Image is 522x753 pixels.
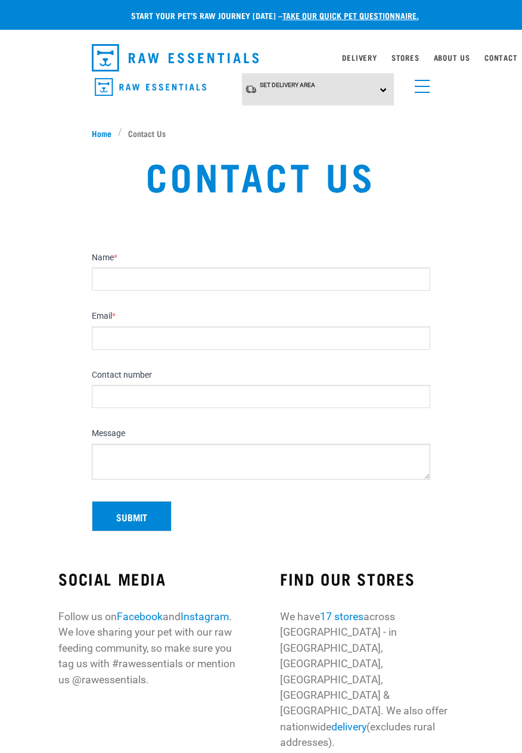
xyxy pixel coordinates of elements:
[82,39,440,76] nav: dropdown navigation
[117,611,163,623] a: Facebook
[181,611,229,623] a: Instagram
[280,570,464,588] h3: FIND OUR STORES
[392,55,420,60] a: Stores
[331,721,366,733] a: delivery
[280,609,464,751] p: We have across [GEOGRAPHIC_DATA] - in [GEOGRAPHIC_DATA], [GEOGRAPHIC_DATA], [GEOGRAPHIC_DATA], [G...
[58,570,242,588] h3: SOCIAL MEDIA
[92,44,259,71] img: Raw Essentials Logo
[95,78,206,97] img: Raw Essentials Logo
[92,428,430,439] label: Message
[92,253,430,263] label: Name
[434,55,470,60] a: About Us
[484,55,518,60] a: Contact
[282,13,419,17] a: take our quick pet questionnaire.
[245,85,257,94] img: van-moving.png
[409,73,430,94] a: menu
[92,127,430,139] nav: breadcrumbs
[92,501,172,532] button: Submit
[92,370,430,381] label: Contact number
[108,154,414,197] h1: Contact Us
[58,609,242,687] p: Follow us on and . We love sharing your pet with our raw feeding community, so make sure you tag ...
[342,55,377,60] a: Delivery
[92,127,118,139] a: Home
[92,127,111,139] span: Home
[320,611,363,623] a: 17 stores
[92,311,430,322] label: Email
[260,82,315,88] span: Set Delivery Area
